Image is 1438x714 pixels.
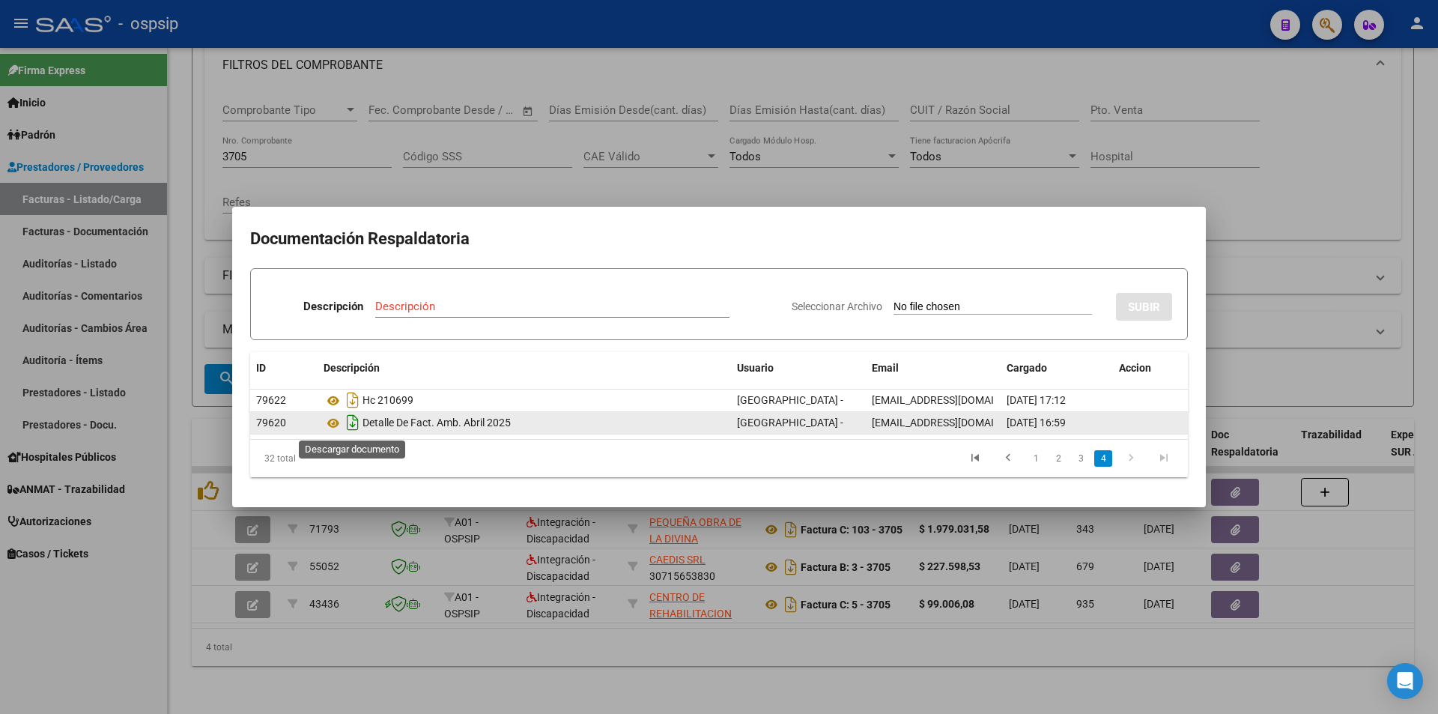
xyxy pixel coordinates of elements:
span: [DATE] 17:12 [1007,394,1066,406]
a: 4 [1094,450,1112,467]
span: Accion [1119,362,1151,374]
span: Cargado [1007,362,1047,374]
a: go to first page [961,450,989,467]
datatable-header-cell: Email [866,352,1001,384]
a: go to next page [1117,450,1145,467]
i: Descargar documento [343,388,362,412]
datatable-header-cell: ID [250,352,318,384]
a: go to last page [1150,450,1178,467]
li: page 3 [1070,446,1092,471]
span: Email [872,362,899,374]
datatable-header-cell: Usuario [731,352,866,384]
div: Detalle De Fact. Amb. Abril 2025 [324,411,725,435]
span: Seleccionar Archivo [792,300,882,312]
span: [GEOGRAPHIC_DATA] - [737,417,843,429]
span: SUBIR [1128,300,1160,314]
li: page 1 [1025,446,1047,471]
span: [DATE] 16:59 [1007,417,1066,429]
li: page 2 [1047,446,1070,471]
button: SUBIR [1116,293,1172,321]
p: Descripción [303,298,363,315]
div: Open Intercom Messenger [1387,663,1423,699]
span: [EMAIL_ADDRESS][DOMAIN_NAME] [872,417,1038,429]
datatable-header-cell: Accion [1113,352,1188,384]
span: [EMAIL_ADDRESS][DOMAIN_NAME] [872,394,1038,406]
a: 3 [1072,450,1090,467]
span: [GEOGRAPHIC_DATA] - [737,394,843,406]
a: 1 [1027,450,1045,467]
span: Descripción [324,362,380,374]
li: page 4 [1092,446,1114,471]
a: go to previous page [994,450,1022,467]
h2: Documentación Respaldatoria [250,225,1188,253]
a: 2 [1049,450,1067,467]
span: 79620 [256,417,286,429]
span: Usuario [737,362,774,374]
span: 79622 [256,394,286,406]
div: 32 total [250,440,435,477]
div: Hc 210699 [324,388,725,412]
datatable-header-cell: Cargado [1001,352,1113,384]
datatable-header-cell: Descripción [318,352,731,384]
span: ID [256,362,266,374]
i: Descargar documento [343,411,362,435]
